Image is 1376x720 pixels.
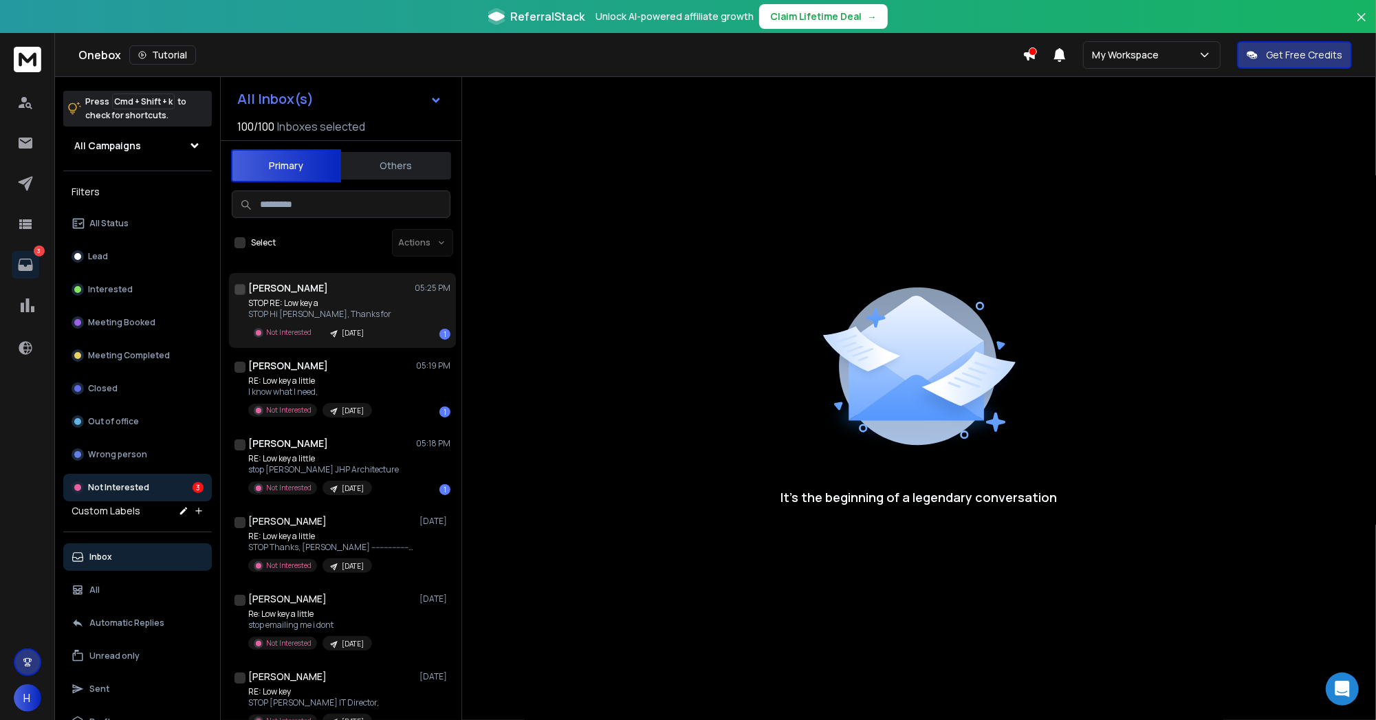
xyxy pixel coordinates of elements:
[419,593,450,604] p: [DATE]
[14,684,41,712] button: H
[248,609,372,620] p: Re: Low key a little
[248,281,328,295] h1: [PERSON_NAME]
[248,298,391,309] p: STOP RE: Low key a
[74,139,141,153] h1: All Campaigns
[63,474,212,501] button: Not Interested3
[63,210,212,237] button: All Status
[88,416,139,427] p: Out of office
[63,342,212,369] button: Meeting Completed
[88,482,149,493] p: Not Interested
[510,8,585,25] span: ReferralStack
[193,482,204,493] div: 3
[129,45,196,65] button: Tutorial
[248,386,372,397] p: I know what I need,
[248,542,413,553] p: STOP Thanks, [PERSON_NAME] ------------------------------------------
[34,246,45,257] p: 3
[248,592,327,606] h1: [PERSON_NAME]
[89,618,164,629] p: Automatic Replies
[248,697,379,708] p: STOP [PERSON_NAME] IT Director,
[266,483,312,493] p: Not Interested
[419,516,450,527] p: [DATE]
[231,149,341,182] button: Primary
[781,488,1058,507] p: It’s the beginning of a legendary conversation
[63,675,212,703] button: Sent
[266,405,312,415] p: Not Interested
[63,441,212,468] button: Wrong person
[248,359,328,373] h1: [PERSON_NAME]
[342,561,364,571] p: [DATE]
[63,576,212,604] button: All
[63,375,212,402] button: Closed
[63,642,212,670] button: Unread only
[1266,48,1342,62] p: Get Free Credits
[248,620,372,631] p: stop emailing me i dont
[88,284,133,295] p: Interested
[89,552,112,563] p: Inbox
[266,638,312,648] p: Not Interested
[85,95,186,122] p: Press to check for shortcuts.
[266,560,312,571] p: Not Interested
[248,514,327,528] h1: [PERSON_NAME]
[248,437,328,450] h1: [PERSON_NAME]
[63,276,212,303] button: Interested
[419,671,450,682] p: [DATE]
[88,251,108,262] p: Lead
[63,543,212,571] button: Inbox
[248,453,399,464] p: RE: Low key a little
[342,328,364,338] p: [DATE]
[237,92,314,106] h1: All Inbox(s)
[1353,8,1370,41] button: Close banner
[415,283,450,294] p: 05:25 PM
[248,375,372,386] p: RE: Low key a little
[248,531,413,542] p: RE: Low key a little
[237,118,274,135] span: 100 / 100
[63,609,212,637] button: Automatic Replies
[342,406,364,416] p: [DATE]
[248,670,327,684] h1: [PERSON_NAME]
[88,449,147,460] p: Wrong person
[1092,48,1164,62] p: My Workspace
[88,383,118,394] p: Closed
[63,309,212,336] button: Meeting Booked
[226,85,453,113] button: All Inbox(s)
[416,360,450,371] p: 05:19 PM
[78,45,1023,65] div: Onebox
[12,251,39,279] a: 3
[248,309,391,320] p: STOP Hi [PERSON_NAME], Thanks for
[1237,41,1352,69] button: Get Free Credits
[248,686,379,697] p: RE: Low key
[63,243,212,270] button: Lead
[439,484,450,495] div: 1
[759,4,888,29] button: Claim Lifetime Deal→
[342,483,364,494] p: [DATE]
[89,585,100,596] p: All
[596,10,754,23] p: Unlock AI-powered affiliate growth
[72,504,140,518] h3: Custom Labels
[88,350,170,361] p: Meeting Completed
[439,329,450,340] div: 1
[251,237,276,248] label: Select
[89,218,129,229] p: All Status
[63,408,212,435] button: Out of office
[1326,673,1359,706] div: Open Intercom Messenger
[277,118,365,135] h3: Inboxes selected
[89,651,140,662] p: Unread only
[63,182,212,201] h3: Filters
[112,94,175,109] span: Cmd + Shift + k
[867,10,877,23] span: →
[63,132,212,160] button: All Campaigns
[416,438,450,449] p: 05:18 PM
[341,151,451,181] button: Others
[342,639,364,649] p: [DATE]
[89,684,109,695] p: Sent
[439,406,450,417] div: 1
[266,327,312,338] p: Not Interested
[248,464,399,475] p: stop [PERSON_NAME] JHP Architecture
[88,317,155,328] p: Meeting Booked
